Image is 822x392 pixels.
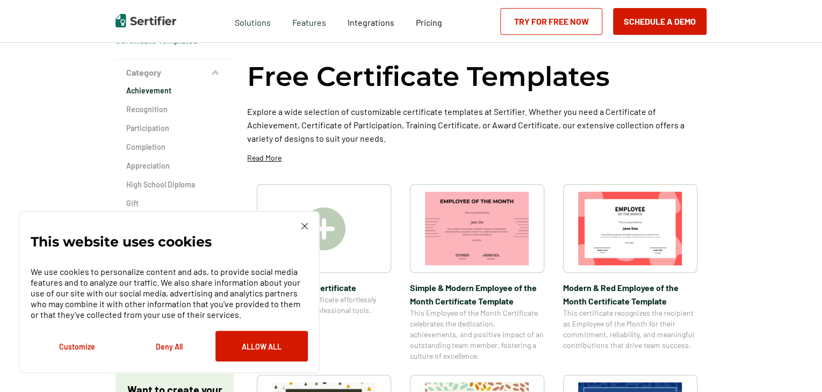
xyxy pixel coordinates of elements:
span: Create A Blank Certificate [257,281,391,294]
span: This Employee of the Month Certificate celebrates the dedication, achievements, and positive impa... [410,308,544,361]
span: Pricing [416,17,442,27]
img: Sertifier | Digital Credentialing Platform [116,14,176,27]
img: Cookie Popup Close [301,223,308,229]
span: This certificate recognizes the recipient as Employee of the Month for their commitment, reliabil... [563,308,697,351]
p: Read More [247,153,282,163]
button: Schedule a Demo [613,8,706,35]
a: High School Diploma [126,179,223,190]
span: Modern & Red Employee of the Month Certificate Template [563,281,697,308]
a: Integrations [348,14,394,28]
img: Simple & Modern Employee of the Month Certificate Template [425,192,529,265]
span: Simple & Modern Employee of the Month Certificate Template [410,281,544,308]
img: Modern & Red Employee of the Month Certificate Template [578,192,682,265]
p: This website uses cookies [31,236,212,247]
button: Customize [31,331,123,361]
a: Simple & Modern Employee of the Month Certificate TemplateSimple & Modern Employee of the Month C... [410,184,544,361]
div: Category [116,85,234,274]
span: Integrations [348,17,394,27]
img: Create A Blank Certificate [302,207,345,250]
a: Participation [126,123,223,134]
span: Create a blank certificate effortlessly using Sertifier’s professional tools. [257,294,391,316]
a: Gift [126,198,223,209]
span: Features [292,14,326,28]
a: Modern & Red Employee of the Month Certificate TemplateModern & Red Employee of the Month Certifi... [563,184,697,361]
a: Recognition [126,104,223,115]
a: Pricing [416,14,442,28]
p: Explore a wide selection of customizable certificate templates at Sertifier. Whether you need a C... [247,105,706,145]
button: Category [116,60,234,85]
p: We use cookies to personalize content and ads, to provide social media features and to analyze ou... [31,266,308,320]
a: Achievement [126,85,223,96]
iframe: Chat Widget [768,340,822,392]
h1: Free Certificate Templates [247,59,610,94]
a: Try for Free Now [500,8,602,35]
a: Appreciation [126,161,223,171]
span: Solutions [235,14,271,28]
button: Deny All [123,331,215,361]
a: Completion [126,142,223,153]
button: Allow All [215,331,308,361]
